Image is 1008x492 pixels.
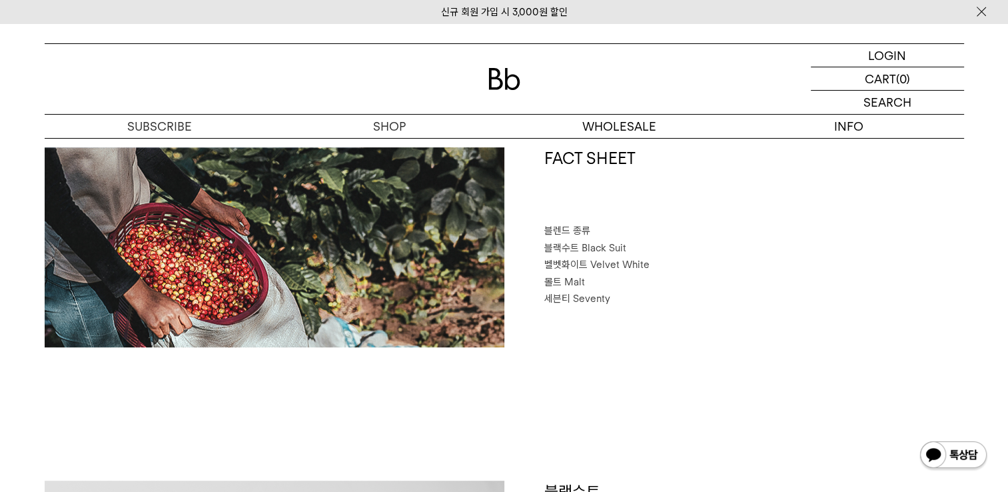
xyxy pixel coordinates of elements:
[45,147,504,347] img: 블렌드 커피 3종 (각 200g x3)
[441,6,568,18] a: 신규 회원 가입 시 3,000원 할인
[590,259,650,271] span: Velvet White
[582,242,626,254] span: Black Suit
[573,293,610,305] span: Seventy
[544,259,588,271] span: 벨벳화이트
[564,276,585,288] span: Malt
[863,91,911,114] p: SEARCH
[504,115,734,138] p: WHOLESALE
[544,276,562,288] span: 몰트
[811,67,964,91] a: CART (0)
[811,44,964,67] a: LOGIN
[896,67,910,90] p: (0)
[865,67,896,90] p: CART
[868,44,906,67] p: LOGIN
[734,115,964,138] p: INFO
[919,440,988,472] img: 카카오톡 채널 1:1 채팅 버튼
[544,293,570,305] span: 세븐티
[45,115,274,138] a: SUBSCRIBE
[274,115,504,138] a: SHOP
[544,242,579,254] span: 블랙수트
[544,225,590,237] span: 블렌드 종류
[544,147,964,223] h1: FACT SHEET
[488,68,520,90] img: 로고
